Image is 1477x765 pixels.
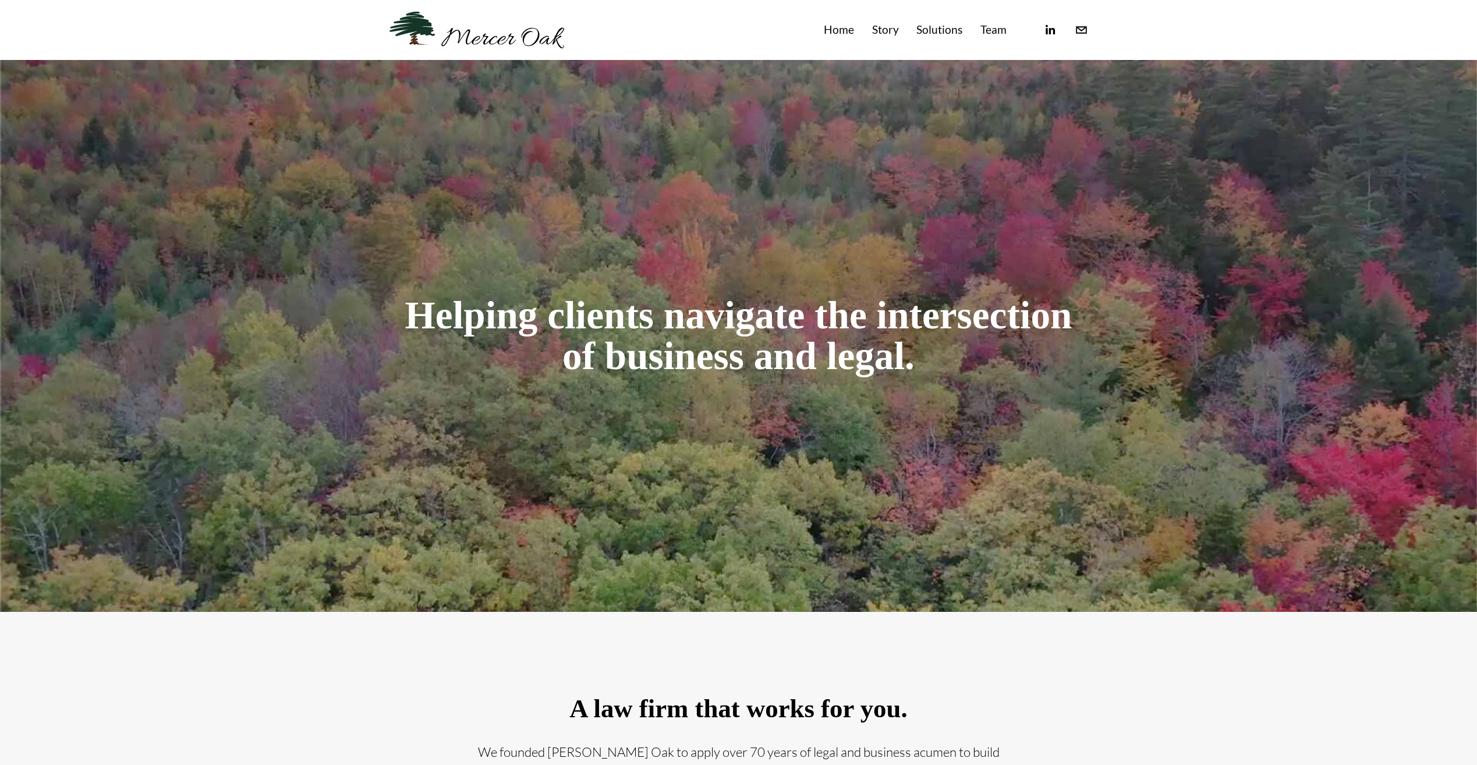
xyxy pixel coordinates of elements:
a: Home [824,20,854,40]
a: linkedin-unauth [1043,23,1057,37]
a: info@merceroaklaw.com [1075,23,1088,37]
h1: Helping clients navigate the intersection of business and legal. [389,295,1088,377]
a: Solutions [916,20,962,40]
h2: A law firm that works for you. [477,695,1001,724]
a: Story [872,20,899,40]
a: Team [980,20,1007,40]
